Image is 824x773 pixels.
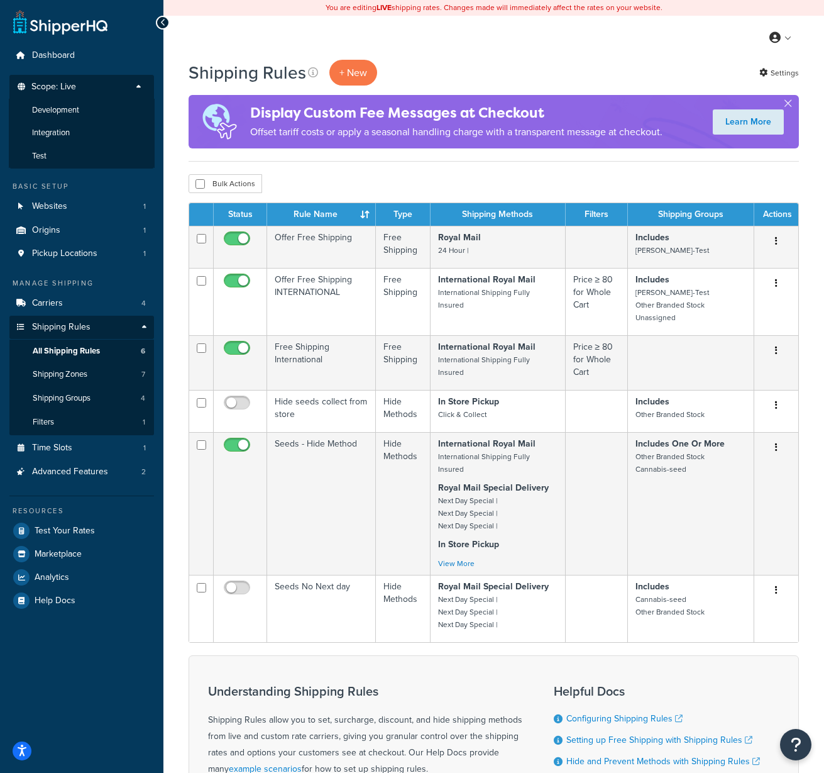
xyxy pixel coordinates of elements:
td: Hide Methods [376,432,430,575]
td: Hide seeds collect from store [267,390,376,432]
td: Hide Methods [376,390,430,432]
td: Free Shipping [376,226,430,268]
li: Origins [9,219,154,242]
span: Carriers [32,298,63,309]
span: 1 [143,225,146,236]
span: 1 [143,201,146,212]
li: Carriers [9,292,154,315]
div: Manage Shipping [9,278,154,289]
li: Websites [9,195,154,218]
a: Help Docs [9,589,154,612]
strong: Includes [635,231,669,244]
a: Configuring Shipping Rules [566,712,683,725]
span: Shipping Zones [33,369,87,380]
a: Shipping Zones 7 [9,363,154,386]
small: 24 Hour | [438,245,469,256]
span: Advanced Features [32,467,108,477]
strong: International Royal Mail [438,273,536,286]
a: Time Slots 1 [9,437,154,460]
span: Origins [32,225,60,236]
span: Scope: Live [31,82,76,92]
span: 4 [141,298,146,309]
td: Price ≥ 80 for Whole Cart [566,268,628,335]
li: Shipping Rules [9,316,154,435]
td: Offer Free Shipping [267,226,376,268]
li: Time Slots [9,437,154,460]
th: Status [214,203,267,226]
span: Websites [32,201,67,212]
li: Development [9,99,155,122]
small: [PERSON_NAME]-Test Other Branded Stock Unassigned [635,287,709,323]
p: + New [329,60,377,86]
a: Hide and Prevent Methods with Shipping Rules [566,755,760,768]
a: View More [438,558,475,569]
li: Integration [9,121,155,145]
span: Shipping Groups [33,393,91,404]
li: Shipping Groups [9,387,154,410]
td: Price ≥ 80 for Whole Cart [566,335,628,390]
li: All Shipping Rules [9,340,154,363]
span: Marketplace [35,549,82,560]
a: Dashboard [9,44,154,67]
strong: Includes [635,395,669,408]
strong: International Royal Mail [438,437,536,450]
span: Dashboard [32,50,75,61]
small: Next Day Special | Next Day Special | Next Day Special | [438,495,498,531]
td: Offer Free Shipping INTERNATIONAL [267,268,376,335]
strong: Includes [635,273,669,286]
small: Click & Collect [438,409,486,420]
small: International Shipping Fully Insured [438,451,530,475]
li: Filters [9,411,154,434]
span: 7 [141,369,145,380]
td: Hide Methods [376,575,430,642]
a: Settings [759,64,799,82]
th: Type [376,203,430,226]
strong: Includes [635,580,669,593]
button: Open Resource Center [780,729,811,760]
span: 2 [141,467,146,477]
h3: Understanding Shipping Rules [208,684,522,698]
th: Shipping Methods [431,203,566,226]
span: 4 [141,393,145,404]
a: Origins 1 [9,219,154,242]
h4: Display Custom Fee Messages at Checkout [250,103,662,123]
strong: In Store Pickup [438,538,499,551]
strong: Royal Mail Special Delivery [438,481,549,494]
li: Test [9,145,155,168]
small: International Shipping Fully Insured [438,354,530,378]
a: Setting up Free Shipping with Shipping Rules [566,733,752,747]
img: duties-banner-06bc72dcb5fe05cb3f9472aba00be2ae8eb53ab6f0d8bb03d382ba314ac3c341.png [189,95,250,148]
a: All Shipping Rules 6 [9,340,154,363]
small: Next Day Special | Next Day Special | Next Day Special | [438,594,498,630]
a: Websites 1 [9,195,154,218]
strong: Royal Mail [438,231,481,244]
td: Free Shipping [376,268,430,335]
small: International Shipping Fully Insured [438,287,530,311]
b: LIVE [376,2,392,13]
th: Shipping Groups [628,203,754,226]
strong: International Royal Mail [438,340,536,353]
li: Pickup Locations [9,242,154,265]
button: Bulk Actions [189,174,262,193]
a: Shipping Groups 4 [9,387,154,410]
li: Test Your Rates [9,520,154,542]
div: Resources [9,506,154,516]
a: Advanced Features 2 [9,460,154,484]
a: Learn More [713,109,784,135]
span: 6 [141,346,145,357]
span: Filters [33,417,54,428]
th: Rule Name : activate to sort column ascending [267,203,376,226]
a: Carriers 4 [9,292,154,315]
small: Other Branded Stock Cannabis-seed [635,451,705,475]
small: Other Branded Stock [635,409,705,420]
a: Marketplace [9,543,154,565]
strong: Includes One Or More [635,437,725,450]
li: Analytics [9,566,154,589]
li: Advanced Features [9,460,154,484]
span: 1 [143,248,146,259]
td: Seeds - Hide Method [267,432,376,575]
span: Integration [32,128,70,138]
